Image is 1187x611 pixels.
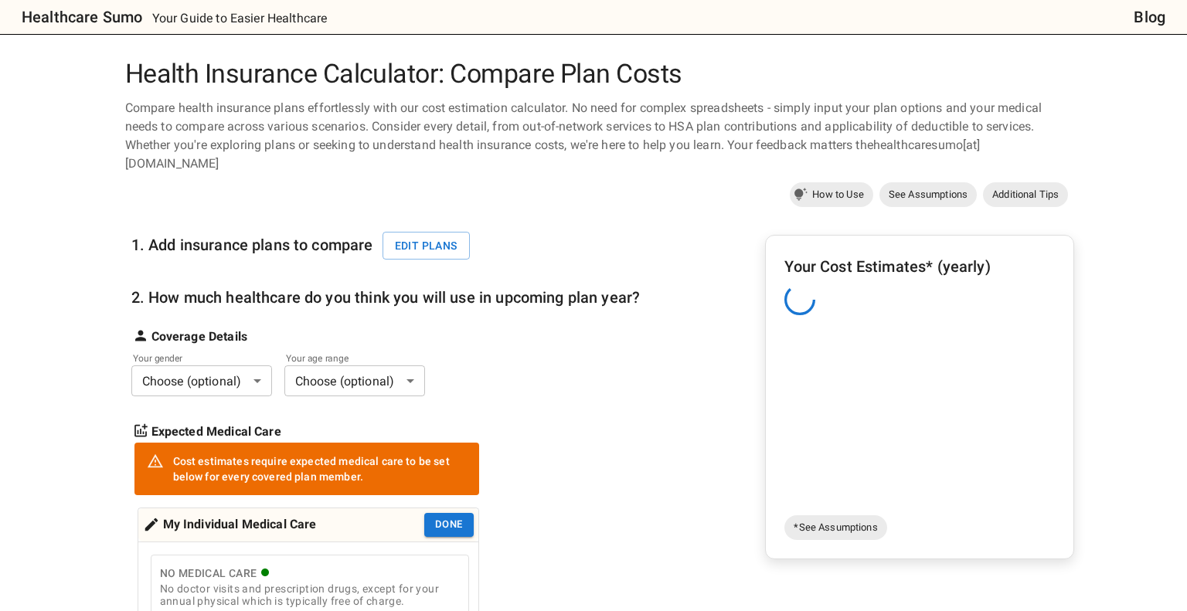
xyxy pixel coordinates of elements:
h6: Your Cost Estimates* (yearly) [784,254,1055,279]
h6: Healthcare Sumo [22,5,142,29]
div: Choose (optional) [284,365,425,396]
button: Done [424,513,474,537]
div: No Medical Care [160,564,460,583]
span: Additional Tips [983,187,1068,202]
strong: Expected Medical Care [151,423,281,441]
span: See Assumptions [879,187,977,202]
h1: Health Insurance Calculator: Compare Plan Costs [119,59,1069,90]
a: See Assumptions [879,182,977,207]
h6: 2. How much healthcare do you think you will use in upcoming plan year? [131,285,641,310]
a: Healthcare Sumo [9,5,142,29]
div: No doctor visits and prescription drugs, except for your annual physical which is typically free ... [160,582,460,607]
button: Edit plans [383,232,470,260]
a: Blog [1134,5,1165,29]
div: Compare health insurance plans effortlessly with our cost estimation calculator. No need for comp... [119,99,1069,173]
p: Your Guide to Easier Healthcare [152,9,328,28]
label: Your age range [286,351,403,365]
a: How to Use [790,182,873,207]
div: Choose (optional) [131,365,272,396]
span: *See Assumptions [784,520,886,535]
h6: 1. Add insurance plans to compare [131,232,479,260]
a: Additional Tips [983,182,1068,207]
div: My Individual Medical Care [143,513,317,537]
label: Your gender [133,351,250,365]
div: Cost estimates require expected medical care to be set below for every covered plan member. [173,447,467,490]
strong: Coverage Details [151,328,247,346]
a: *See Assumptions [784,515,886,540]
span: How to Use [803,187,873,202]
